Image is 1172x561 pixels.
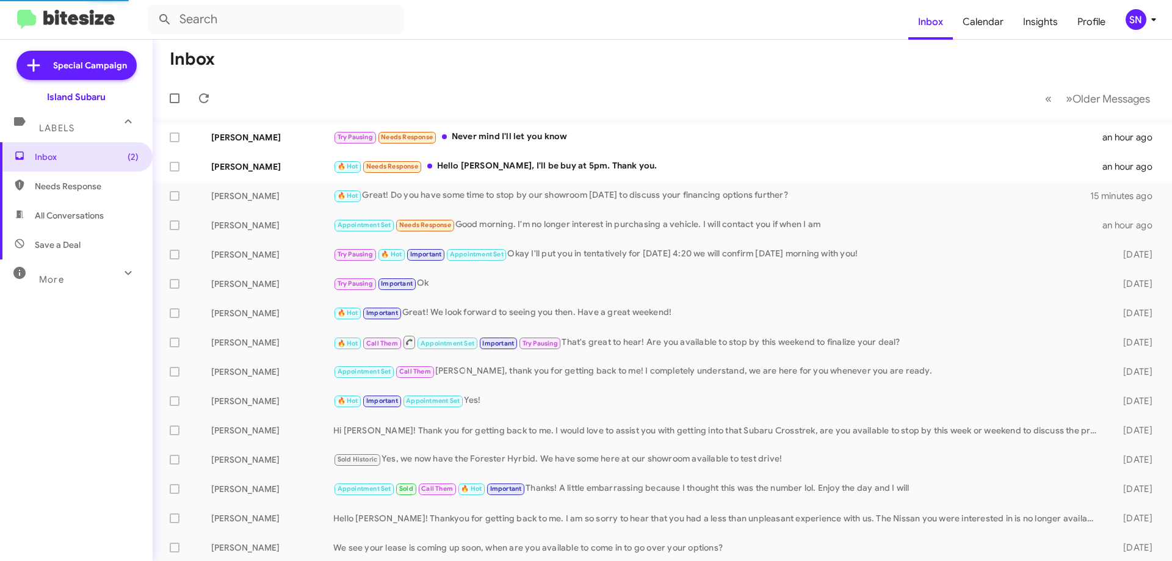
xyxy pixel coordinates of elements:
[1104,336,1162,349] div: [DATE]
[1104,483,1162,495] div: [DATE]
[410,250,442,258] span: Important
[53,59,127,71] span: Special Campaign
[366,339,398,347] span: Call Them
[1104,512,1162,524] div: [DATE]
[333,512,1104,524] div: Hello [PERSON_NAME]! Thankyou for getting back to me. I am so sorry to hear that you had a less t...
[338,250,373,258] span: Try Pausing
[366,309,398,317] span: Important
[406,397,460,405] span: Appointment Set
[333,364,1104,378] div: [PERSON_NAME], thank you for getting back to me! I completely understand, we are here for you whe...
[1013,4,1068,40] a: Insights
[399,485,413,493] span: Sold
[211,307,333,319] div: [PERSON_NAME]
[338,455,378,463] span: Sold Historic
[211,395,333,407] div: [PERSON_NAME]
[338,309,358,317] span: 🔥 Hot
[1104,395,1162,407] div: [DATE]
[338,485,391,493] span: Appointment Set
[338,221,391,229] span: Appointment Set
[333,452,1104,466] div: Yes, we now have the Forester Hyrbid. We have some here at our showroom available to test drive!
[366,397,398,405] span: Important
[490,485,522,493] span: Important
[338,162,358,170] span: 🔥 Hot
[148,5,404,34] input: Search
[211,219,333,231] div: [PERSON_NAME]
[399,221,451,229] span: Needs Response
[482,339,514,347] span: Important
[1104,366,1162,378] div: [DATE]
[333,277,1104,291] div: Ok
[211,541,333,554] div: [PERSON_NAME]
[450,250,504,258] span: Appointment Set
[908,4,953,40] span: Inbox
[35,180,139,192] span: Needs Response
[211,512,333,524] div: [PERSON_NAME]
[1090,190,1162,202] div: 15 minutes ago
[333,218,1102,232] div: Good morning. I'm no longer interest in purchasing a vehicle. I will contact you if when I am
[211,278,333,290] div: [PERSON_NAME]
[338,339,358,347] span: 🔥 Hot
[333,189,1090,203] div: Great! Do you have some time to stop by our showroom [DATE] to discuss your financing options fur...
[211,336,333,349] div: [PERSON_NAME]
[1038,86,1157,111] nav: Page navigation example
[39,123,74,134] span: Labels
[1045,91,1052,106] span: «
[333,130,1102,144] div: Never mind I'll let you know
[381,280,413,288] span: Important
[333,306,1104,320] div: Great! We look forward to seeing you then. Have a great weekend!
[333,247,1104,261] div: Okay I'll put you in tentatively for [DATE] 4:20 we will confirm [DATE] morning with you!
[1066,91,1073,106] span: »
[338,133,373,141] span: Try Pausing
[1073,92,1150,106] span: Older Messages
[1038,86,1059,111] button: Previous
[333,482,1104,496] div: Thanks! A little embarrassing because I thought this was the number lol. Enjoy the day and I will
[1104,424,1162,436] div: [DATE]
[1104,541,1162,554] div: [DATE]
[35,151,139,163] span: Inbox
[1102,219,1162,231] div: an hour ago
[1126,9,1146,30] div: SN
[333,394,1104,408] div: Yes!
[523,339,558,347] span: Try Pausing
[333,335,1104,350] div: That's great to hear! Are you available to stop by this weekend to finalize your deal?
[333,159,1102,173] div: Hello [PERSON_NAME], I'll be buy at 5pm. Thank you.
[1058,86,1157,111] button: Next
[1104,248,1162,261] div: [DATE]
[35,209,104,222] span: All Conversations
[211,483,333,495] div: [PERSON_NAME]
[953,4,1013,40] a: Calendar
[35,239,81,251] span: Save a Deal
[211,424,333,436] div: [PERSON_NAME]
[211,248,333,261] div: [PERSON_NAME]
[128,151,139,163] span: (2)
[1104,307,1162,319] div: [DATE]
[170,49,215,69] h1: Inbox
[421,339,474,347] span: Appointment Set
[1115,9,1159,30] button: SN
[338,192,358,200] span: 🔥 Hot
[211,190,333,202] div: [PERSON_NAME]
[1068,4,1115,40] a: Profile
[381,250,402,258] span: 🔥 Hot
[333,541,1104,554] div: We see your lease is coming up soon, when are you available to come in to go over your options?
[461,485,482,493] span: 🔥 Hot
[421,485,453,493] span: Call Them
[211,131,333,143] div: [PERSON_NAME]
[16,51,137,80] a: Special Campaign
[338,280,373,288] span: Try Pausing
[333,424,1104,436] div: Hi [PERSON_NAME]! Thank you for getting back to me. I would love to assist you with getting into ...
[1102,131,1162,143] div: an hour ago
[1104,454,1162,466] div: [DATE]
[381,133,433,141] span: Needs Response
[366,162,418,170] span: Needs Response
[1104,278,1162,290] div: [DATE]
[1102,161,1162,173] div: an hour ago
[338,397,358,405] span: 🔥 Hot
[399,367,431,375] span: Call Them
[338,367,391,375] span: Appointment Set
[211,161,333,173] div: [PERSON_NAME]
[211,454,333,466] div: [PERSON_NAME]
[211,366,333,378] div: [PERSON_NAME]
